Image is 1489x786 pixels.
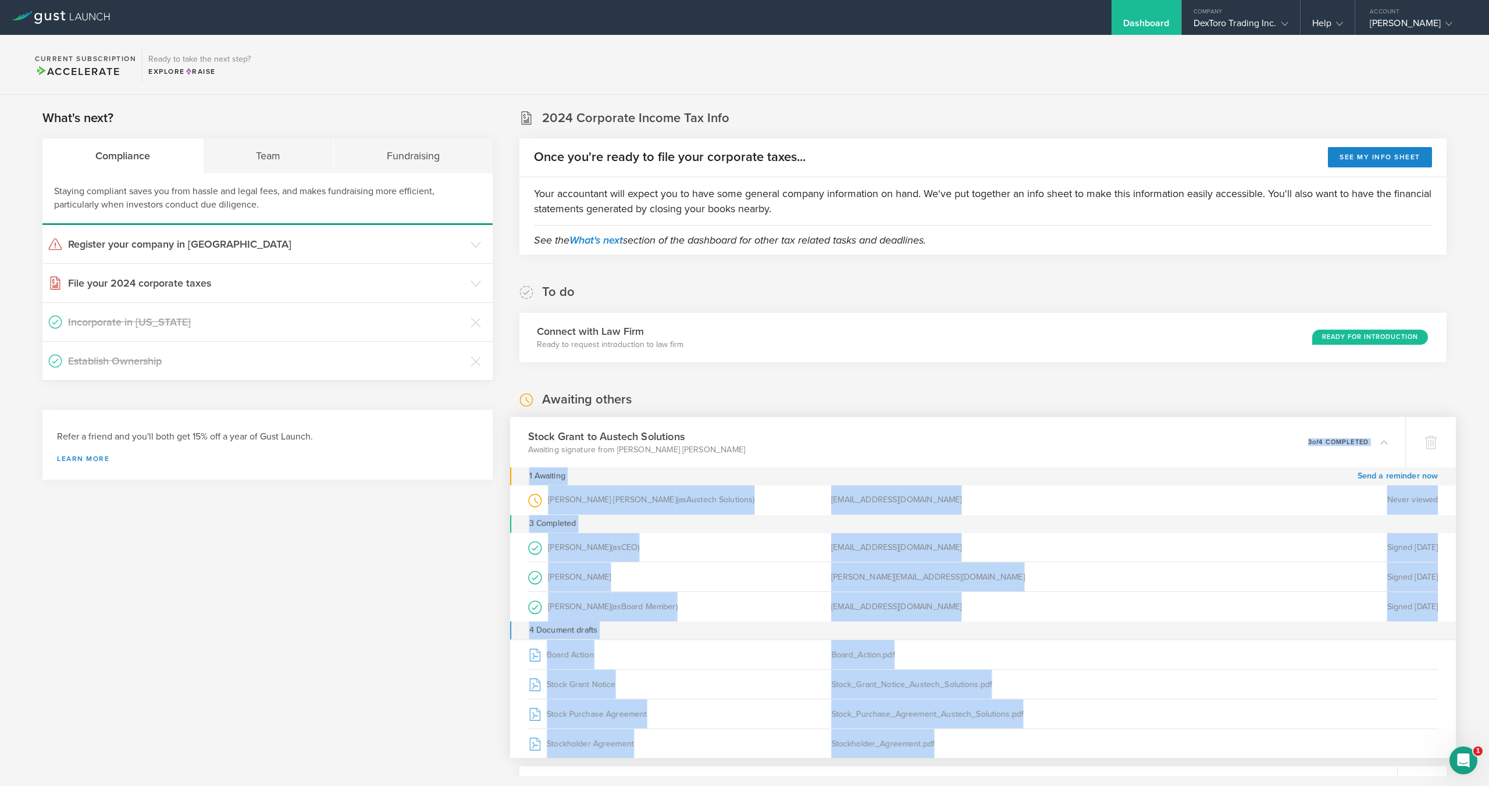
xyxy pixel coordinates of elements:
div: Compliance [42,138,204,173]
button: See my info sheet [1328,147,1432,167]
p: 3 4 completed [1308,438,1369,445]
div: Board_Action.pdf [831,639,1135,669]
div: 4 Document drafts [510,621,1456,639]
div: Fundraising [334,138,493,173]
div: Help [1312,17,1343,35]
p: Ready to request introduction to law firm [537,339,683,351]
div: [PERSON_NAME] [528,533,832,562]
iframe: Intercom live chat [1449,746,1477,774]
div: Ready for Introduction [1312,330,1428,345]
h2: To do [542,284,575,301]
div: [EMAIL_ADDRESS][DOMAIN_NAME] [831,485,1135,515]
p: Awaiting signature from [PERSON_NAME] [PERSON_NAME] [528,444,745,455]
div: [EMAIL_ADDRESS][DOMAIN_NAME] [831,592,1135,621]
h3: Stock Grant to Austech Solutions [528,428,745,444]
div: Stockholder_Agreement.pdf [831,728,1135,758]
div: 3 Completed [510,515,1456,533]
div: [PERSON_NAME] [528,592,832,621]
span: (as [676,494,686,504]
div: Stock Purchase Agreement [528,699,832,728]
div: [EMAIL_ADDRESS][DOMAIN_NAME] [831,533,1135,562]
h2: Current Subscription [35,55,136,62]
h3: Ready to take the next step? [148,55,251,63]
span: ) [637,542,639,552]
h2: Once you're ready to file your corporate taxes... [534,149,806,166]
div: Signed [DATE] [1135,533,1438,562]
h2: 2024 Corporate Income Tax Info [542,110,729,127]
h3: Refer a friend and you'll both get 15% off a year of Gust Launch. [57,430,478,444]
div: [PERSON_NAME] [PERSON_NAME] [528,485,832,515]
span: Accelerate [35,65,120,78]
em: of [1312,438,1319,445]
span: Raise [185,67,216,76]
span: ) [753,494,754,504]
span: CEO [621,542,638,552]
span: (as [611,542,621,552]
h3: Incorporate in [US_STATE] [68,315,465,330]
h2: Awaiting others [542,391,632,408]
div: Stock Grant Notice [528,669,832,698]
div: Board Action [528,639,832,669]
a: What's next [569,234,623,246]
div: [PERSON_NAME][EMAIL_ADDRESS][DOMAIN_NAME] [831,562,1135,591]
div: Stockholder Agreement [528,728,832,758]
span: ) [676,601,678,611]
span: (as [611,601,621,611]
div: [PERSON_NAME] [528,562,832,591]
div: Signed [DATE] [1135,562,1438,591]
span: Board Member [621,601,676,611]
p: Your accountant will expect you to have some general company information on hand. We've put toget... [534,186,1432,216]
div: [PERSON_NAME] [1370,17,1469,35]
div: Team [204,138,334,173]
span: Austech Solutions [686,494,753,504]
div: Stock_Purchase_Agreement_Austech_Solutions.pdf [831,699,1135,728]
h2: What's next? [42,110,113,127]
div: Ready to take the next step?ExploreRaise [142,47,257,83]
div: Explore [148,66,251,77]
h3: Establish Ownership [68,353,465,369]
a: Learn more [57,455,478,462]
h3: File your 2024 corporate taxes [68,276,465,291]
div: Stock_Grant_Notice_Austech_Solutions.pdf [831,669,1135,698]
span: 1 [1473,746,1483,756]
div: Never viewed [1135,485,1438,515]
div: Dashboard [1123,17,1170,35]
a: Send a reminder now [1358,467,1438,485]
div: DexToro Trading Inc. [1194,17,1288,35]
div: Connect with Law FirmReady to request introduction to law firmReady for Introduction [519,313,1447,362]
div: Signed [DATE] [1135,592,1438,621]
h3: Register your company in [GEOGRAPHIC_DATA] [68,237,465,252]
div: Staying compliant saves you from hassle and legal fees, and makes fundraising more efficient, par... [42,173,493,225]
h3: Connect with Law Firm [537,324,683,339]
div: 1 Awaiting [529,467,565,485]
em: See the section of the dashboard for other tax related tasks and deadlines. [534,234,926,246]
